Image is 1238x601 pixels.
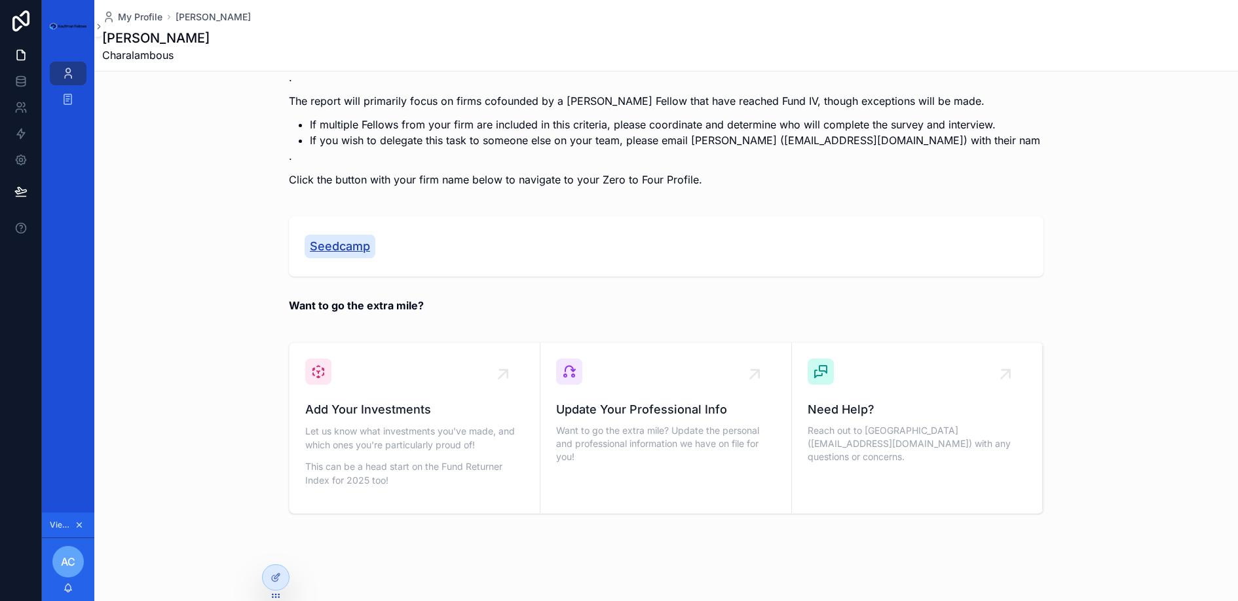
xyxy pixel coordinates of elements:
[305,400,524,419] span: Add Your Investments
[290,343,540,513] a: Add Your InvestmentsLet us know what investments you've made, and which ones you're particularly ...
[289,148,1043,164] p: .
[310,237,370,256] span: Seedcamp
[102,29,210,47] h1: [PERSON_NAME]
[305,235,375,258] a: Seedcamp
[289,93,1043,109] p: The report will primarily focus on firms cofounded by a [PERSON_NAME] Fellow that have reached Fu...
[118,10,162,24] span: My Profile
[50,520,72,530] span: Viewing as Alexandra
[289,172,1043,187] p: Click the button with your firm name below to navigate to your Zero to Four Profile.
[50,23,86,30] img: App logo
[305,424,524,452] p: Let us know what investments you've made, and which ones you're particularly proud of!
[305,459,524,487] p: This can be a head start on the Fund Returner Index for 2025 too!
[540,343,791,513] a: Update Your Professional InfoWant to go the extra mile? Update the personal and professional info...
[289,299,424,312] strong: Want to go the extra mile?
[61,554,75,570] span: AC
[556,400,775,419] span: Update Your Professional Info
[310,132,1043,148] li: If you wish to delegate this task to someone else on your team, please email [PERSON_NAME] ([EMAI...
[289,69,1043,85] p: .
[792,343,1043,513] a: Need Help?Reach out to [GEOGRAPHIC_DATA] ([EMAIL_ADDRESS][DOMAIN_NAME]) with any questions or con...
[102,10,162,24] a: My Profile
[808,424,1026,463] span: Reach out to [GEOGRAPHIC_DATA] ([EMAIL_ADDRESS][DOMAIN_NAME]) with any questions or concerns.
[42,52,94,128] div: scrollable content
[176,10,251,24] a: [PERSON_NAME]
[310,117,1043,132] li: If multiple Fellows from your firm are included in this criteria, please coordinate and determine...
[808,400,1026,419] span: Need Help?
[102,47,210,63] span: Charalambous
[556,424,775,463] span: Want to go the extra mile? Update the personal and professional information we have on file for you!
